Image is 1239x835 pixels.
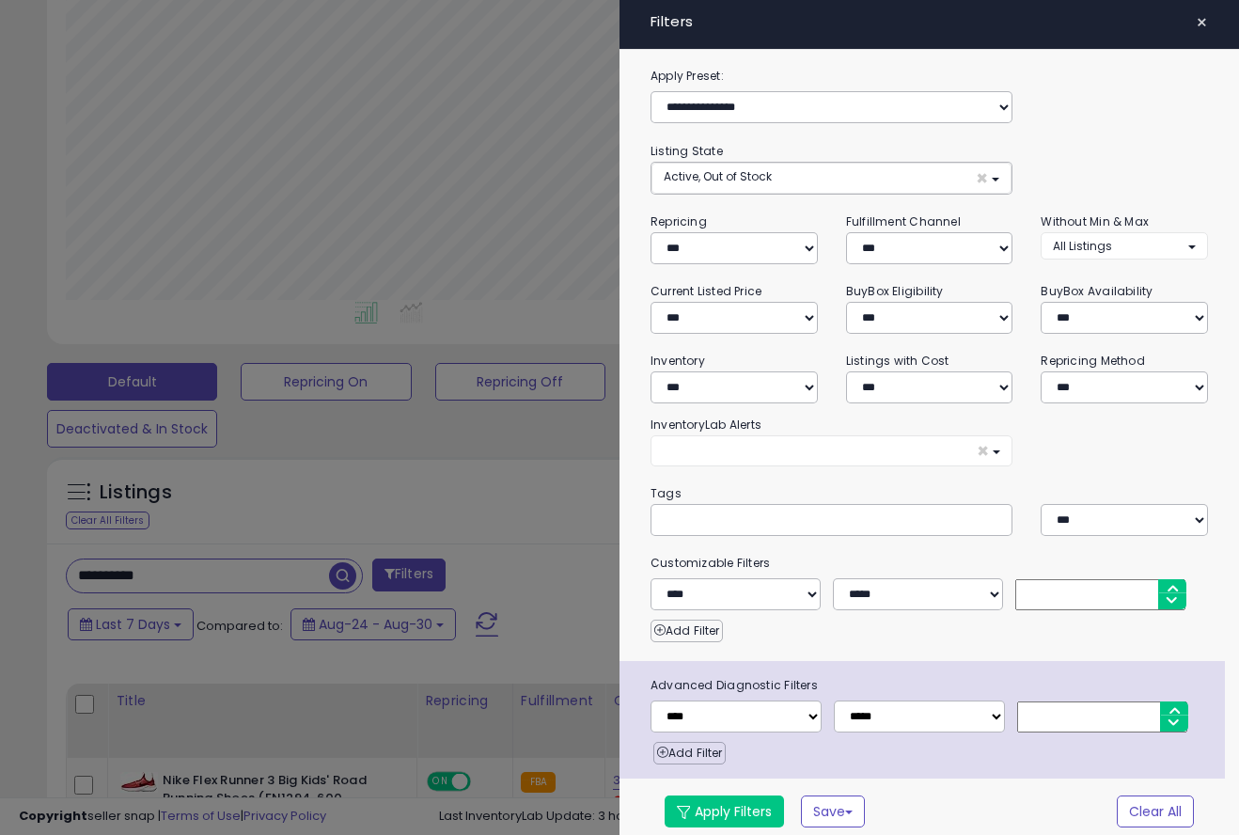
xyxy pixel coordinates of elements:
button: Add Filter [653,742,726,764]
button: Active, Out of Stock × [651,163,1012,194]
span: × [976,168,988,188]
small: Repricing Method [1041,353,1145,369]
small: Without Min & Max [1041,213,1149,229]
small: BuyBox Eligibility [846,283,944,299]
button: Apply Filters [665,796,784,827]
span: Advanced Diagnostic Filters [636,675,1225,696]
small: Listing State [651,143,723,159]
span: × [977,441,989,461]
small: Current Listed Price [651,283,761,299]
small: Inventory [651,353,705,369]
button: Add Filter [651,620,723,642]
button: × [651,435,1013,466]
button: Clear All [1117,796,1194,827]
button: Save [801,796,865,827]
small: Listings with Cost [846,353,949,369]
small: InventoryLab Alerts [651,417,761,433]
small: BuyBox Availability [1041,283,1153,299]
button: All Listings [1041,232,1208,260]
small: Repricing [651,213,707,229]
span: Active, Out of Stock [664,168,772,184]
small: Fulfillment Channel [846,213,961,229]
button: × [1188,9,1215,36]
small: Tags [636,483,1222,504]
label: Apply Preset: [636,66,1222,87]
span: All Listings [1053,238,1112,254]
h4: Filters [651,14,1208,30]
span: × [1196,9,1208,36]
small: Customizable Filters [636,553,1222,574]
